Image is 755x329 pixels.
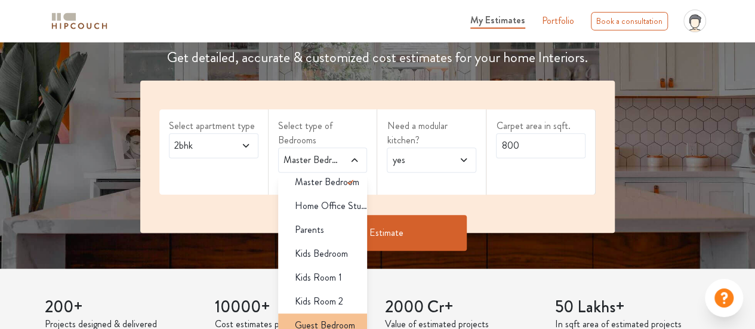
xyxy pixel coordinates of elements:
h3: 2000 Cr+ [385,297,541,318]
input: Enter area sqft [496,133,585,158]
label: Need a modular kitchen? [387,119,476,147]
h3: 10000+ [215,297,371,318]
div: Book a consultation [591,12,668,30]
span: yes [390,153,449,167]
div: select 1 more room(s) [278,173,368,185]
h3: 50 Lakhs+ [555,297,711,318]
span: My Estimates [470,13,525,27]
span: Kids Bedroom [295,247,348,261]
span: Parents [295,223,324,237]
h4: Get detailed, accurate & customized cost estimates for your home Interiors. [133,49,622,66]
span: logo-horizontal.svg [50,8,109,35]
label: Select apartment type [169,119,258,133]
span: Kids Room 2 [295,294,343,309]
span: Master Bedroom [295,175,359,189]
a: Portfolio [542,14,574,28]
img: logo-horizontal.svg [50,11,109,32]
span: 2bhk [172,139,231,153]
label: Select type of Bedrooms [278,119,368,147]
label: Carpet area in sqft. [496,119,585,133]
span: Home Office Study [295,199,368,213]
span: Kids Room 1 [295,270,342,285]
h3: 200+ [45,297,201,318]
span: Master Bedroom [281,153,340,167]
button: Get Estimate [288,215,467,251]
